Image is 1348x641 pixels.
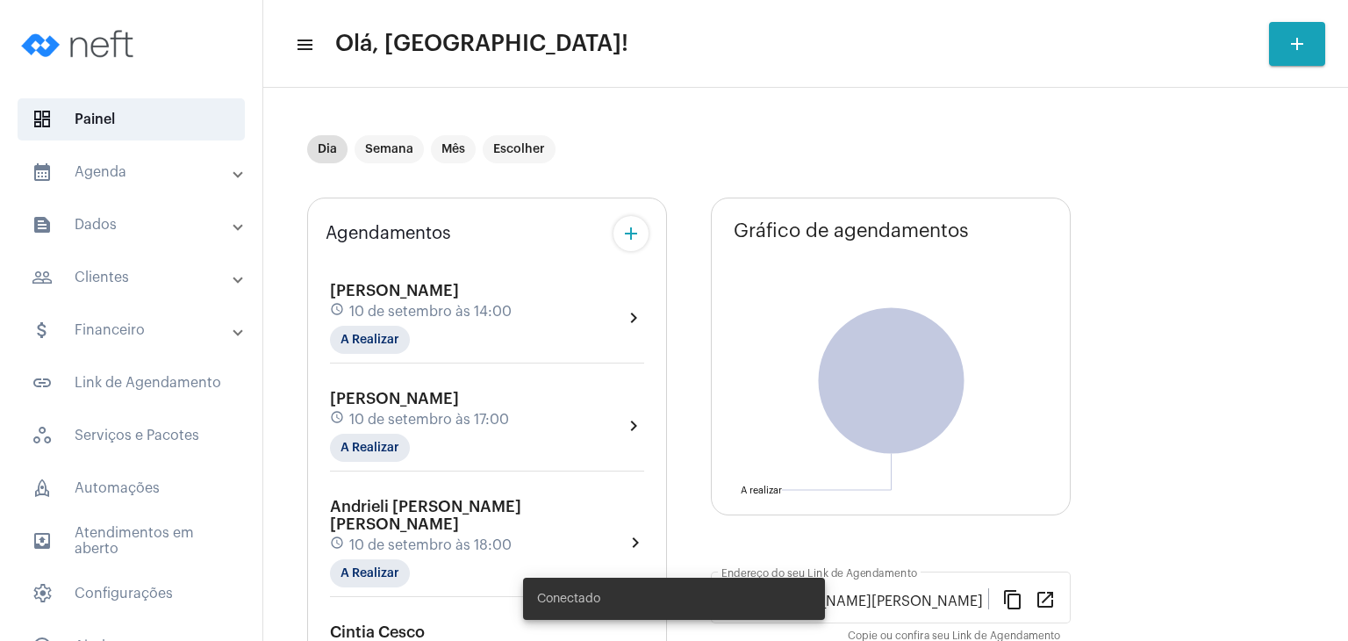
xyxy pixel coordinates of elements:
mat-icon: schedule [330,410,346,429]
mat-icon: sidenav icon [32,530,53,551]
mat-chip: Mês [431,135,476,163]
span: 10 de setembro às 18:00 [349,537,512,553]
span: 10 de setembro às 14:00 [349,304,512,320]
mat-icon: sidenav icon [32,320,53,341]
span: Olá, [GEOGRAPHIC_DATA]! [335,30,628,58]
text: A realizar [741,486,782,495]
span: sidenav icon [32,583,53,604]
mat-panel-title: Financeiro [32,320,234,341]
mat-icon: chevron_right [623,307,644,328]
mat-panel-title: Dados [32,214,234,235]
input: Link [721,594,988,609]
mat-chip: A Realizar [330,559,410,587]
span: Conectado [537,590,600,608]
mat-expansion-panel-header: sidenav iconClientes [11,256,262,299]
mat-expansion-panel-header: sidenav iconDados [11,204,262,246]
mat-chip: A Realizar [330,434,410,462]
span: Andrieli [PERSON_NAME] [PERSON_NAME] [330,499,521,532]
mat-icon: add [1287,33,1308,54]
img: logo-neft-novo-2.png [14,9,146,79]
mat-panel-title: Clientes [32,267,234,288]
mat-expansion-panel-header: sidenav iconFinanceiro [11,309,262,351]
mat-icon: sidenav icon [32,162,53,183]
mat-chip: A Realizar [330,326,410,354]
span: Cintia Cesco [330,624,425,640]
mat-icon: sidenav icon [32,214,53,235]
mat-icon: content_copy [1002,588,1023,609]
span: sidenav icon [32,109,53,130]
span: [PERSON_NAME] [330,283,459,299]
span: Configurações [18,573,245,615]
mat-panel-title: Agenda [32,162,234,183]
mat-icon: chevron_right [625,532,644,553]
mat-icon: schedule [330,536,346,555]
mat-chip: Escolher [483,135,556,163]
span: Gráfico de agendamentos [734,220,969,241]
mat-chip: Dia [307,135,348,163]
mat-icon: sidenav icon [32,267,53,288]
mat-chip: Semana [355,135,424,163]
span: [PERSON_NAME] [330,391,459,407]
mat-icon: sidenav icon [295,34,312,55]
span: Serviços e Pacotes [18,414,245,457]
span: sidenav icon [32,425,53,446]
mat-icon: add [620,223,642,244]
span: Agendamentos [326,224,451,243]
span: Automações [18,467,245,509]
span: 10 de setembro às 17:00 [349,412,509,428]
mat-icon: open_in_new [1035,588,1056,609]
mat-icon: schedule [330,302,346,321]
span: Link de Agendamento [18,362,245,404]
mat-expansion-panel-header: sidenav iconAgenda [11,151,262,193]
mat-icon: chevron_right [623,415,644,436]
span: sidenav icon [32,478,53,499]
span: Painel [18,98,245,140]
span: Atendimentos em aberto [18,520,245,562]
mat-icon: sidenav icon [32,372,53,393]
